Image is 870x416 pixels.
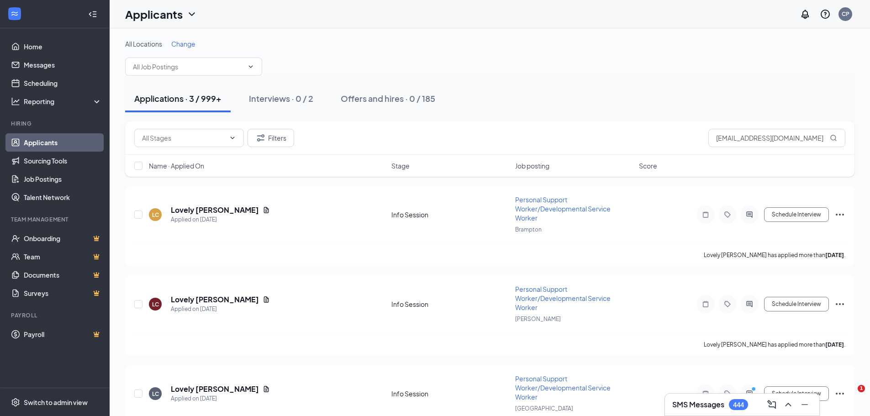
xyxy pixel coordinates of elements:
div: LC [152,300,159,308]
a: SurveysCrown [24,284,102,302]
svg: Ellipses [834,299,845,310]
svg: ActiveChat [744,211,755,218]
button: Filter Filters [248,129,294,147]
a: Messages [24,56,102,74]
span: Change [171,40,195,48]
button: ChevronUp [781,397,796,412]
h3: SMS Messages [672,400,724,410]
a: Sourcing Tools [24,152,102,170]
h5: Lovely [PERSON_NAME] [171,384,259,394]
svg: WorkstreamLogo [10,9,19,18]
a: DocumentsCrown [24,266,102,284]
svg: Ellipses [834,209,845,220]
svg: ChevronDown [186,9,197,20]
a: OnboardingCrown [24,229,102,247]
svg: PrimaryDot [749,386,760,394]
div: Applied on [DATE] [171,305,270,314]
div: Applications · 3 / 999+ [134,93,221,104]
svg: ChevronDown [247,63,254,70]
svg: MagnifyingGlass [830,134,837,142]
svg: Filter [255,132,266,143]
h1: Applicants [125,6,183,22]
svg: Tag [722,211,733,218]
b: [DATE] [825,341,844,348]
div: LC [152,390,159,398]
div: Info Session [391,210,510,219]
div: Payroll [11,311,100,319]
b: [DATE] [825,252,844,258]
span: Personal Support Worker/Developmental Service Worker [515,195,611,222]
svg: QuestionInfo [820,9,831,20]
h5: Lovely [PERSON_NAME] [171,205,259,215]
button: Schedule Interview [764,386,829,401]
div: LC [152,211,159,219]
button: Schedule Interview [764,297,829,311]
span: 1 [858,385,865,392]
button: Schedule Interview [764,207,829,222]
svg: ChevronDown [229,134,236,142]
span: [GEOGRAPHIC_DATA] [515,405,573,412]
div: Hiring [11,120,100,127]
input: All Stages [142,133,225,143]
a: Scheduling [24,74,102,92]
svg: ActiveChat [744,300,755,308]
a: TeamCrown [24,247,102,266]
a: Talent Network [24,188,102,206]
div: Switch to admin view [24,398,88,407]
svg: Note [700,300,711,308]
span: Job posting [515,161,549,170]
a: Applicants [24,133,102,152]
p: Lovely [PERSON_NAME] has applied more than . [704,341,845,348]
div: Team Management [11,216,100,223]
span: [PERSON_NAME] [515,316,561,322]
div: Interviews · 0 / 2 [249,93,313,104]
svg: Ellipses [834,388,845,399]
svg: Note [700,390,711,397]
div: Info Session [391,389,510,398]
div: CP [842,10,849,18]
iframe: Intercom live chat [839,385,861,407]
svg: Settings [11,398,20,407]
svg: Document [263,385,270,393]
div: Applied on [DATE] [171,215,270,224]
span: All Locations [125,40,162,48]
span: Brampton [515,226,542,233]
span: Stage [391,161,410,170]
p: Lovely [PERSON_NAME] has applied more than . [704,251,845,259]
span: Name · Applied On [149,161,204,170]
div: Info Session [391,300,510,309]
a: Home [24,37,102,56]
button: ComposeMessage [765,397,779,412]
svg: Note [700,211,711,218]
input: All Job Postings [133,62,243,72]
span: Personal Support Worker/Developmental Service Worker [515,285,611,311]
svg: ChevronUp [783,399,794,410]
a: Job Postings [24,170,102,188]
span: Personal Support Worker/Developmental Service Worker [515,374,611,401]
span: Score [639,161,657,170]
div: 444 [733,401,744,409]
svg: Notifications [800,9,811,20]
svg: ComposeMessage [766,399,777,410]
h5: Lovely [PERSON_NAME] [171,295,259,305]
svg: Document [263,206,270,214]
input: Search in applications [708,129,845,147]
div: Offers and hires · 0 / 185 [341,93,435,104]
div: Applied on [DATE] [171,394,270,403]
svg: Tag [722,300,733,308]
svg: Collapse [88,10,97,19]
svg: Tag [722,390,733,397]
svg: Minimize [799,399,810,410]
svg: Analysis [11,97,20,106]
a: PayrollCrown [24,325,102,343]
button: Minimize [797,397,812,412]
svg: ActiveChat [744,390,755,397]
div: Reporting [24,97,102,106]
svg: Document [263,296,270,303]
